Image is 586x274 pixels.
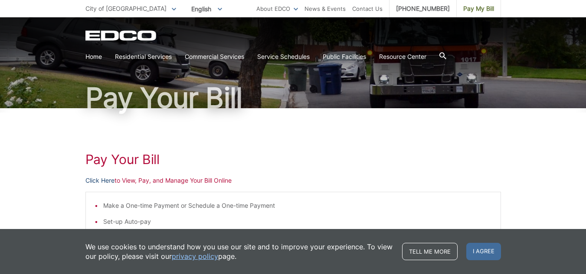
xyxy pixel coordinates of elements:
a: Tell me more [402,243,458,260]
a: Residential Services [115,52,172,61]
li: Set-up Auto-pay [103,217,492,226]
h1: Pay Your Bill [85,84,501,112]
li: Make a One-time Payment or Schedule a One-time Payment [103,201,492,210]
span: I agree [466,243,501,260]
a: Public Facilities [323,52,366,61]
a: EDCD logo. Return to the homepage. [85,30,157,41]
a: About EDCO [256,4,298,13]
a: Contact Us [352,4,383,13]
h1: Pay Your Bill [85,152,501,167]
span: City of [GEOGRAPHIC_DATA] [85,5,167,12]
p: to View, Pay, and Manage Your Bill Online [85,176,501,185]
a: Home [85,52,102,61]
a: Click Here [85,176,115,185]
span: English [185,2,229,16]
a: Resource Center [379,52,426,61]
a: News & Events [304,4,346,13]
a: privacy policy [172,251,218,261]
span: Pay My Bill [463,4,494,13]
a: Service Schedules [257,52,310,61]
a: Commercial Services [185,52,244,61]
p: We use cookies to understand how you use our site and to improve your experience. To view our pol... [85,242,393,261]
